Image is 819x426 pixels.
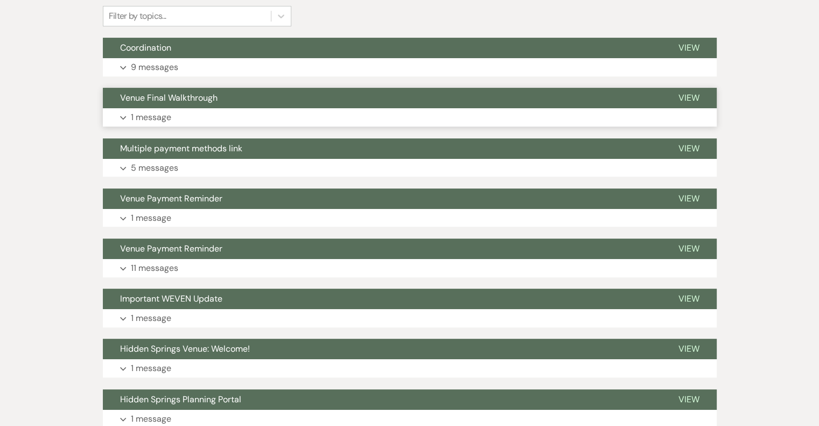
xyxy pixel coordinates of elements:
[131,311,171,325] p: 1 message
[678,343,699,354] span: View
[103,188,661,209] button: Venue Payment Reminder
[103,88,661,108] button: Venue Final Walkthrough
[131,60,178,74] p: 9 messages
[661,389,717,410] button: View
[131,412,171,426] p: 1 message
[120,92,218,103] span: Venue Final Walkthrough
[120,42,171,53] span: Coordination
[131,110,171,124] p: 1 message
[103,389,661,410] button: Hidden Springs Planning Portal
[678,394,699,405] span: View
[103,58,717,76] button: 9 messages
[103,209,717,227] button: 1 message
[661,38,717,58] button: View
[661,339,717,359] button: View
[103,359,717,378] button: 1 message
[661,239,717,259] button: View
[678,293,699,304] span: View
[131,211,171,225] p: 1 message
[120,343,250,354] span: Hidden Springs Venue: Welcome!
[103,309,717,327] button: 1 message
[103,159,717,177] button: 5 messages
[103,259,717,277] button: 11 messages
[678,143,699,154] span: View
[661,138,717,159] button: View
[103,138,661,159] button: Multiple payment methods link
[103,38,661,58] button: Coordination
[678,193,699,204] span: View
[131,261,178,275] p: 11 messages
[103,289,661,309] button: Important WEVEN Update
[661,289,717,309] button: View
[120,143,242,154] span: Multiple payment methods link
[120,243,222,254] span: Venue Payment Reminder
[103,339,661,359] button: Hidden Springs Venue: Welcome!
[678,92,699,103] span: View
[678,42,699,53] span: View
[661,188,717,209] button: View
[120,193,222,204] span: Venue Payment Reminder
[661,88,717,108] button: View
[109,10,166,23] div: Filter by topics...
[103,239,661,259] button: Venue Payment Reminder
[131,161,178,175] p: 5 messages
[678,243,699,254] span: View
[120,394,241,405] span: Hidden Springs Planning Portal
[120,293,222,304] span: Important WEVEN Update
[131,361,171,375] p: 1 message
[103,108,717,127] button: 1 message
